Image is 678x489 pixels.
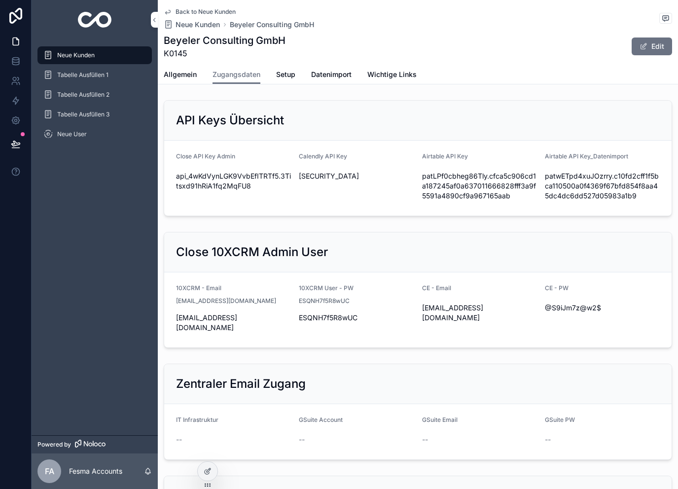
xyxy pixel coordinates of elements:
span: Calendly API Key [299,152,347,160]
span: Close API Key Admin [176,152,235,160]
button: Edit [632,38,672,55]
span: ESQNH7f5R8wUC [299,313,414,323]
span: Setup [276,70,295,79]
a: Allgemein [164,66,197,85]
a: Neue Kunden [164,20,220,30]
span: Airtable API Key [422,152,468,160]
img: App logo [78,12,112,28]
span: Neue Kunden [176,20,220,30]
span: -- [176,435,182,445]
span: Tabelle Ausfüllen 3 [57,111,109,118]
span: 10XCRM - Email [176,284,221,292]
span: Neue User [57,130,87,138]
span: -- [299,435,305,445]
span: GSuite PW [545,416,575,423]
span: ESQNH7f5R8wUC [299,297,350,305]
a: Wichtige Links [367,66,417,85]
span: Allgemein [164,70,197,79]
a: Back to Neue Kunden [164,8,236,16]
span: [EMAIL_ADDRESS][DOMAIN_NAME] [422,303,537,323]
h2: Close 10XCRM Admin User [176,244,328,260]
span: Airtable API Key_Datenimport [545,152,628,160]
a: Tabelle Ausfüllen 3 [37,106,152,123]
a: Tabelle Ausfüllen 1 [37,66,152,84]
span: [EMAIL_ADDRESS][DOMAIN_NAME] [176,297,276,305]
h2: API Keys Übersicht [176,113,284,128]
span: Tabelle Ausfüllen 1 [57,71,108,79]
a: Datenimport [311,66,352,85]
span: patwETpd4xuJOzrry.c10fd2cff1f5bca110500a0f4369f67bfd854f8aa45dc4dc6dd527d05983a1b9 [545,171,660,201]
span: GSuite Email [422,416,458,423]
span: K0145 [164,47,285,59]
span: CE - Email [422,284,451,292]
span: CE - PW [545,284,569,292]
span: Tabelle Ausfüllen 2 [57,91,109,99]
span: IT Infrastruktur [176,416,218,423]
h1: Beyeler Consulting GmbH [164,34,285,47]
div: scrollable content [32,39,158,156]
span: 10XCRM User - PW [299,284,354,292]
span: Datenimport [311,70,352,79]
a: Zugangsdaten [213,66,260,84]
span: Back to Neue Kunden [176,8,236,16]
a: Neue User [37,125,152,143]
span: Neue Kunden [57,51,95,59]
span: -- [422,435,428,445]
a: Powered by [32,435,158,453]
a: Tabelle Ausfüllen 2 [37,86,152,104]
span: @S9iJm7z@w2$ [545,303,660,313]
p: Fesma Accounts [69,466,122,476]
span: Wichtige Links [367,70,417,79]
span: FA [45,465,54,477]
span: GSuite Account [299,416,343,423]
a: Neue Kunden [37,46,152,64]
a: Beyeler Consulting GmbH [230,20,314,30]
a: Setup [276,66,295,85]
span: [SECURITY_DATA] [299,171,414,181]
span: api_4wKdVynLGK9VvbEfITRTf5.3Titsxd91hRiA1fq2MqFU8 [176,171,291,191]
span: [EMAIL_ADDRESS][DOMAIN_NAME] [176,313,291,333]
span: Zugangsdaten [213,70,260,79]
span: Powered by [37,441,71,449]
h2: Zentraler Email Zugang [176,376,306,392]
span: -- [545,435,551,445]
span: patLPf0cbheg86Tly.cfca5c906cd1a187245af0a637011666828fff3a9f5591a4890cf9a967165aab [422,171,537,201]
